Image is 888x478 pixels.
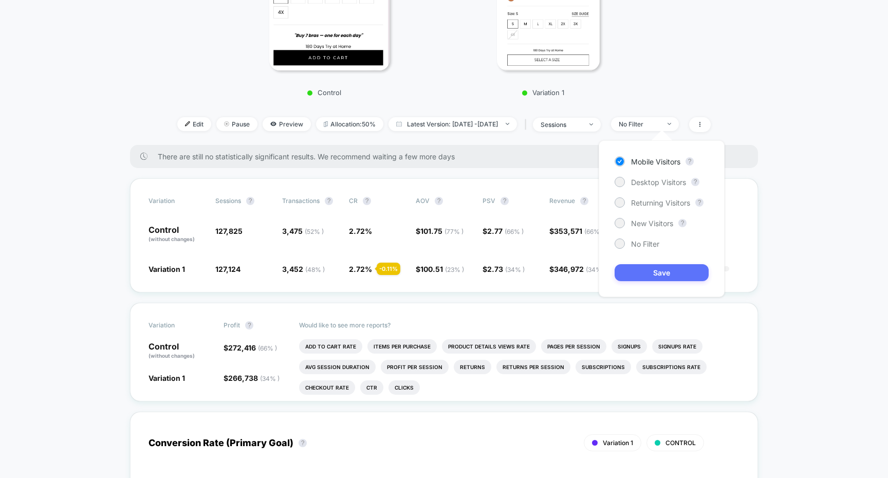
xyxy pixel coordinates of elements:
[234,88,414,97] p: Control
[506,123,509,125] img: end
[360,380,383,395] li: Ctr
[435,197,443,205] button: ?
[282,197,320,205] span: Transactions
[678,219,687,227] button: ?
[246,197,254,205] button: ?
[299,439,307,447] button: ?
[377,263,400,275] div: - 0.11 %
[586,266,605,273] span: ( 34 % )
[487,227,524,235] span: 2.77
[260,375,280,382] span: ( 34 % )
[263,117,311,131] span: Preview
[445,228,464,235] span: ( 77 % )
[554,227,603,235] span: 353,571
[631,240,659,248] span: No Filter
[381,360,449,374] li: Profit Per Session
[631,219,673,228] span: New Visitors
[149,342,213,360] p: Control
[367,339,437,354] li: Items Per Purchase
[149,321,205,329] span: Variation
[224,374,280,382] span: $
[580,197,588,205] button: ?
[349,227,372,235] span: 2.72 %
[522,117,533,132] span: |
[299,339,362,354] li: Add To Cart Rate
[483,227,524,235] span: $
[612,339,647,354] li: Signups
[668,123,671,125] img: end
[215,197,241,205] span: Sessions
[453,88,633,97] p: Variation 1
[228,343,277,352] span: 272,416
[636,360,707,374] li: Subscriptions Rate
[363,197,371,205] button: ?
[149,197,205,205] span: Variation
[305,228,324,235] span: ( 52 % )
[483,265,525,273] span: $
[149,353,195,359] span: (without changes)
[487,265,525,273] span: 2.73
[224,321,240,329] span: Profit
[216,117,257,131] span: Pause
[149,236,195,242] span: (without changes)
[686,157,694,166] button: ?
[549,265,605,273] span: $
[388,117,517,131] span: Latest Version: [DATE] - [DATE]
[349,265,372,273] span: 2.72 %
[631,198,690,207] span: Returning Visitors
[396,121,402,126] img: calendar
[541,121,582,128] div: sessions
[416,227,464,235] span: $
[305,266,325,273] span: ( 48 % )
[185,121,190,126] img: edit
[316,117,383,131] span: Allocation: 50%
[691,178,699,186] button: ?
[149,226,205,243] p: Control
[215,265,240,273] span: 127,124
[258,344,277,352] span: ( 66 % )
[496,360,570,374] li: Returns Per Session
[224,343,277,352] span: $
[324,121,328,127] img: rebalance
[501,197,509,205] button: ?
[631,157,680,166] span: Mobile Visitors
[149,265,185,273] span: Variation 1
[554,265,605,273] span: 346,972
[416,265,464,273] span: $
[541,339,606,354] li: Pages Per Session
[665,439,696,447] span: CONTROL
[228,374,280,382] span: 266,738
[549,227,603,235] span: $
[584,228,603,235] span: ( 66 % )
[299,321,740,329] p: Would like to see more reports?
[177,117,211,131] span: Edit
[325,197,333,205] button: ?
[245,321,253,329] button: ?
[349,197,358,205] span: CR
[619,120,660,128] div: No Filter
[299,380,355,395] li: Checkout Rate
[149,374,185,382] span: Variation 1
[420,265,464,273] span: 100.51
[299,360,376,374] li: Avg Session Duration
[483,197,495,205] span: PSV
[615,264,709,281] button: Save
[603,439,633,447] span: Variation 1
[589,123,593,125] img: end
[224,121,229,126] img: end
[420,227,464,235] span: 101.75
[445,266,464,273] span: ( 23 % )
[631,178,686,187] span: Desktop Visitors
[652,339,702,354] li: Signups Rate
[282,265,325,273] span: 3,452
[549,197,575,205] span: Revenue
[505,266,525,273] span: ( 34 % )
[505,228,524,235] span: ( 66 % )
[282,227,324,235] span: 3,475
[442,339,536,354] li: Product Details Views Rate
[416,197,430,205] span: AOV
[388,380,420,395] li: Clicks
[158,152,737,161] span: There are still no statistically significant results. We recommend waiting a few more days
[454,360,491,374] li: Returns
[215,227,243,235] span: 127,825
